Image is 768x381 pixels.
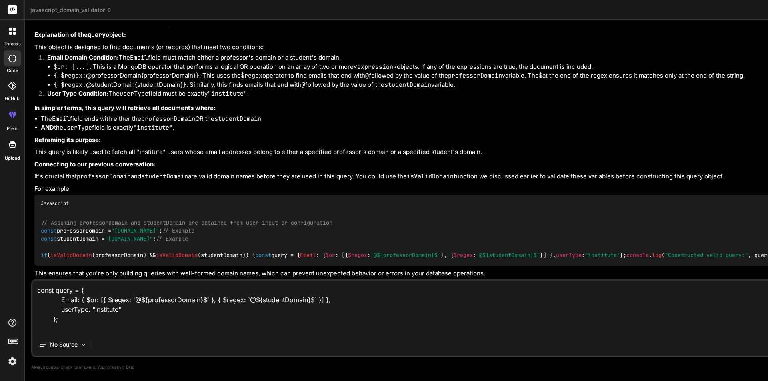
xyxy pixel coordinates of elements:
code: "institute" [208,90,247,98]
span: const [41,235,57,243]
mi: o [118,81,121,88]
code: query [110,19,128,27]
label: threads [4,40,21,47]
code: <expression> [354,63,397,71]
code: query [88,31,106,39]
code: professorDomain [448,72,502,80]
span: "[DOMAIN_NAME]" [105,235,153,243]
span: `@ $` [476,252,540,259]
span: console [626,252,649,259]
span: privacy [107,365,122,369]
code: userType [120,90,148,98]
code: @ [365,72,369,80]
strong: AND [41,124,54,131]
label: Upload [5,155,20,162]
mi: m [128,72,133,79]
code: professorDomain [77,172,131,180]
mi: s [107,72,110,79]
label: prem [7,125,18,132]
mi: D [120,72,124,79]
span: log [652,252,662,259]
mi: e [104,81,108,88]
annotation: {professorDomain} [141,72,196,79]
mi: o [114,72,117,79]
code: studentDomain [141,172,188,180]
span: $regex [454,252,473,259]
mi: n [131,81,135,88]
strong: In simpler terms, this query will retrieve all documents where: [34,104,216,112]
mi: o [124,72,128,79]
span: isValidDomain [156,252,198,259]
code: $ [539,72,542,80]
code: } [183,81,186,89]
code: studentDomain [384,81,431,89]
span: $regex [348,252,367,259]
mi: o [98,72,101,79]
strong: Connecting to our previous conversation: [34,160,156,168]
span: // Example [162,227,194,234]
mi: u [97,81,100,88]
code: Email [130,54,148,62]
span: // Assuming professorDomain and studentDomain are obtained from user input or configuration [41,219,332,226]
span: "[DOMAIN_NAME]" [111,227,159,234]
strong: Email Domain Condition: [47,54,119,61]
mi: D [113,81,118,88]
mi: t [95,81,97,88]
code: "institute" [133,124,173,132]
label: GitHub [5,95,20,102]
mi: i [136,72,138,79]
mi: s [110,72,114,79]
span: `@ $` [370,252,441,259]
mi: m [121,81,126,88]
mi: a [126,81,130,88]
mi: i [130,81,131,88]
span: "Constructed valid query:" [665,252,748,259]
code: { $regex: [54,72,86,80]
mi: f [101,72,104,79]
mi: r [117,72,120,79]
img: Pick Models [80,341,87,348]
span: const [41,227,57,234]
code: } [196,72,199,80]
code: $or: [...] [54,63,90,71]
code: { $regex: [54,81,86,89]
span: // Example [156,235,188,243]
span: ${professorDomain} [377,252,434,259]
span: $or [326,252,335,259]
code: @ [302,81,305,89]
img: settings [6,355,19,368]
strong: User Type Condition: [47,90,108,97]
mi: r [95,72,98,79]
span: const [255,252,271,259]
mi: s [92,81,95,88]
span: javascript_domain_validator [30,6,112,14]
annotation: {studentDomain} [135,81,183,88]
code: $regex [241,72,262,80]
strong: Explanation of the object: [34,31,126,38]
span: userType [556,252,582,259]
mi: n [108,81,111,88]
mi: p [92,72,95,79]
span: "institute" [585,252,620,259]
code: userType [63,124,92,132]
mi: n [138,72,141,79]
strong: Reframing its purpose: [34,136,101,144]
code: professorDomain [141,115,195,123]
code: Email [52,115,70,123]
span: ${studentDomain} [482,252,534,259]
span: Email [300,252,316,259]
label: code [7,67,18,74]
mi: d [100,81,104,88]
mi: a [133,72,136,79]
span: Javascript [41,200,69,207]
mi: t [111,81,113,88]
code: studentDomain [214,115,261,123]
code: isValidDomain [407,172,454,180]
span: if [41,252,47,259]
p: No Source [50,341,78,349]
mi: e [104,72,107,79]
span: isValidDomain [50,252,92,259]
